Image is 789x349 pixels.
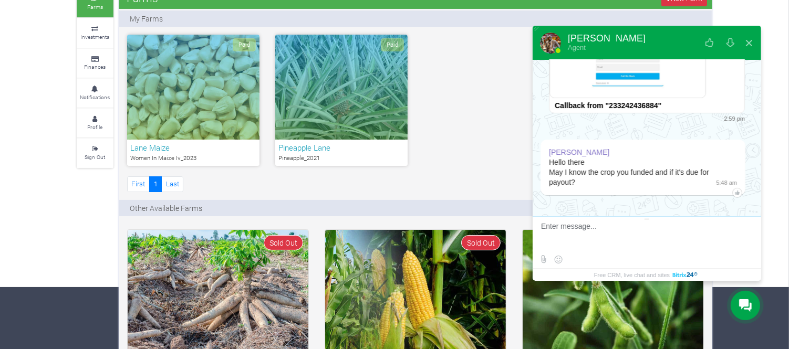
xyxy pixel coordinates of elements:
div: [PERSON_NAME] [549,147,609,157]
a: Last [161,176,183,192]
a: 1 [149,176,162,192]
small: Finances [85,63,106,70]
a: Notifications [77,79,113,108]
span: Sold Out [264,235,303,250]
a: Investments [77,18,113,47]
small: Farms [87,3,103,10]
span: Hello there May I know the crop you funded and if it's due for payout? [549,158,709,186]
a: First [127,176,150,192]
a: Paid Lane Maize Women In Maize Iv_2023 [127,35,259,166]
a: Paid Pineapple Lane Pineapple_2021 [275,35,408,166]
h6: Lane Maize [130,143,256,152]
div: Callback from "233242436884" [549,98,744,113]
p: Pineapple_2021 [278,154,404,163]
span: Paid [233,38,256,51]
small: Profile [88,123,103,131]
span: 2:59 pm [719,113,745,123]
div: Agent [568,43,646,52]
a: Profile [77,109,113,138]
a: Free CRM, live chat and sites [594,269,700,281]
small: Notifications [80,93,110,101]
div: [PERSON_NAME] [568,34,646,43]
label: Send file [537,253,550,266]
span: Free CRM, live chat and sites [594,269,670,281]
small: Sign Out [85,153,106,161]
small: Investments [81,33,110,40]
p: Women In Maize Iv_2023 [130,154,256,163]
h6: Pineapple Lane [278,143,404,152]
button: Rate our service [700,30,719,56]
span: Paid [381,38,404,51]
p: My Farms [130,13,163,24]
span: 5:48 am [711,177,737,187]
span: Sold Out [461,235,501,250]
button: Close widget [740,30,759,56]
nav: Page Navigation [127,176,183,192]
button: Select emoticon [552,253,565,266]
button: Download conversation history [721,30,740,56]
a: Sign Out [77,139,113,167]
p: Other Available Farms [130,203,202,214]
a: Finances [77,49,113,78]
